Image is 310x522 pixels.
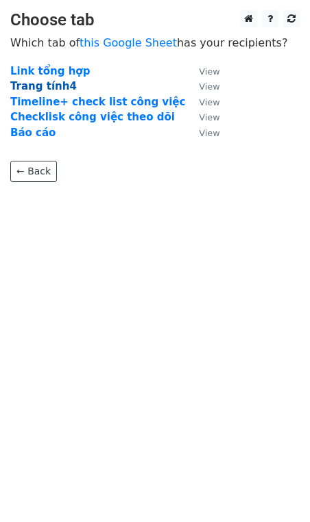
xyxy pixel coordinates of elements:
small: View [199,81,219,92]
a: View [185,96,219,108]
small: View [199,66,219,77]
a: Báo cáo [10,127,56,139]
a: View [185,111,219,123]
p: Which tab of has your recipients? [10,36,300,50]
a: View [185,127,219,139]
a: ← Back [10,161,57,182]
small: View [199,128,219,138]
a: Checklisk công việc theo dõi [10,111,175,123]
a: View [185,80,219,92]
a: View [185,65,219,77]
a: this Google Sheet [80,36,177,49]
small: View [199,112,219,122]
a: Link tổng hợp [10,65,90,77]
a: Trang tính4 [10,80,77,92]
small: View [199,97,219,107]
h3: Choose tab [10,10,300,30]
a: Timeline+ check list công việc [10,96,185,108]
